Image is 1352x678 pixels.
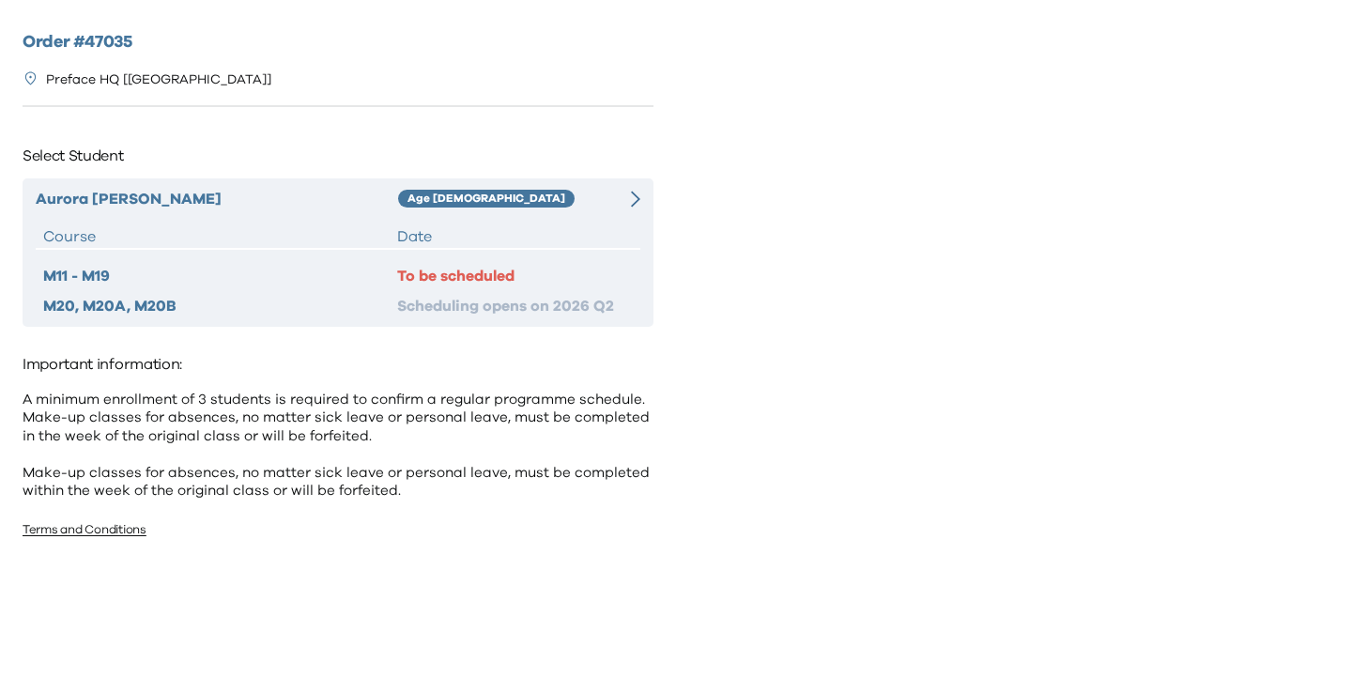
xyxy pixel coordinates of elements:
div: Course [43,225,397,248]
p: Important information: [23,349,653,379]
div: M11 - M19 [43,265,397,287]
div: Scheduling opens on 2026 Q2 [397,295,633,317]
div: Date [397,225,633,248]
h2: Order # 47035 [23,30,653,55]
div: M20, M20A, M20B [43,295,397,317]
a: Terms and Conditions [23,524,146,536]
div: Aurora [PERSON_NAME] [36,188,398,210]
p: Preface HQ [[GEOGRAPHIC_DATA]] [46,70,271,90]
div: Age [DEMOGRAPHIC_DATA] [398,190,575,208]
p: Select Student [23,141,653,171]
div: To be scheduled [397,265,633,287]
p: A minimum enrollment of 3 students is required to confirm a regular programme schedule. Make-up c... [23,391,653,501]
